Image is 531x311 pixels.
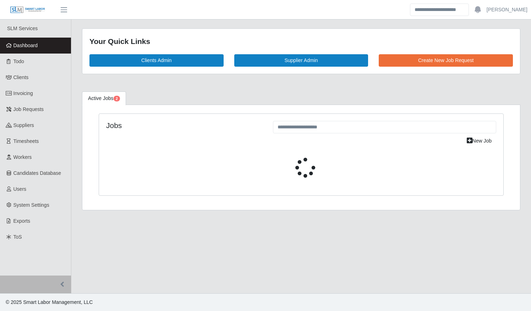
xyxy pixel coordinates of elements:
span: Suppliers [13,122,34,128]
span: Exports [13,218,30,224]
span: Users [13,186,27,192]
a: New Job [462,135,496,147]
span: SLM Services [7,26,38,31]
img: SLM Logo [10,6,45,14]
span: Timesheets [13,138,39,144]
div: Your Quick Links [89,36,513,47]
input: Search [410,4,469,16]
span: Todo [13,59,24,64]
span: ToS [13,234,22,240]
span: System Settings [13,202,49,208]
a: [PERSON_NAME] [487,6,527,13]
a: Supplier Admin [234,54,368,67]
a: Create New Job Request [379,54,513,67]
span: Dashboard [13,43,38,48]
span: Candidates Database [13,170,61,176]
span: Pending Jobs [114,96,120,101]
span: © 2025 Smart Labor Management, LLC [6,299,93,305]
span: Invoicing [13,90,33,96]
span: Job Requests [13,106,44,112]
a: Active Jobs [82,91,126,105]
h4: Jobs [106,121,262,130]
span: Workers [13,154,32,160]
a: Clients Admin [89,54,224,67]
span: Clients [13,74,29,80]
